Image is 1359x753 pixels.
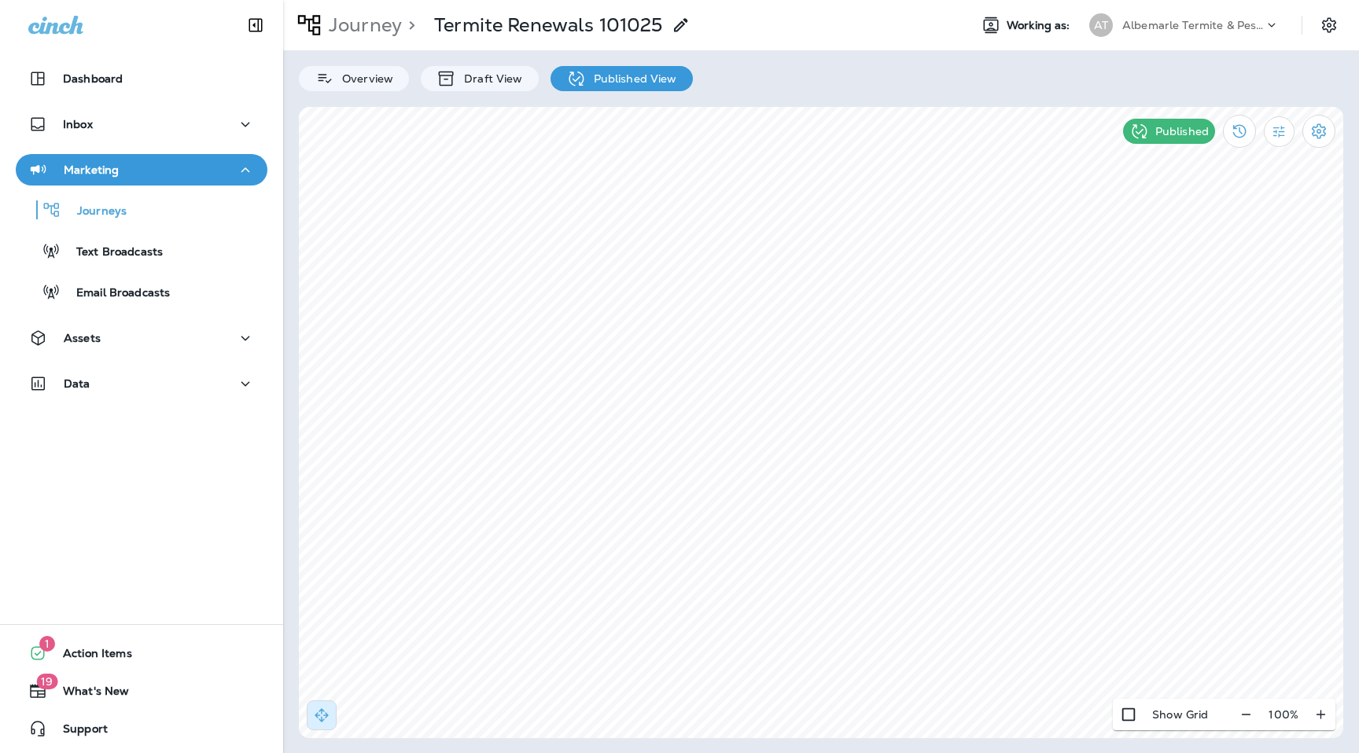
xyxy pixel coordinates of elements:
button: Assets [16,322,267,354]
p: > [402,13,415,37]
p: Marketing [64,163,119,176]
button: Journeys [16,193,267,226]
button: Collapse Sidebar [234,9,278,41]
p: Inbox [63,118,93,130]
p: Journey [322,13,402,37]
button: Data [16,368,267,399]
span: 1 [39,636,55,652]
button: Text Broadcasts [16,234,267,267]
p: Dashboard [63,72,123,85]
span: Working as: [1007,19,1074,32]
p: Assets [64,332,101,344]
p: Journeys [61,204,127,219]
span: Action Items [47,647,132,666]
button: 1Action Items [16,637,267,669]
p: Email Broadcasts [61,286,170,301]
p: Albemarle Termite & Pest Control [1122,19,1264,31]
p: Published [1155,125,1209,138]
p: Termite Renewals 101025 [434,13,662,37]
p: 100 % [1269,708,1298,721]
p: Data [64,377,90,390]
button: Dashboard [16,63,267,94]
span: 19 [36,674,57,689]
button: 19What's New [16,675,267,707]
p: Draft View [456,72,522,85]
button: Inbox [16,108,267,140]
button: Settings [1315,11,1343,39]
p: Published View [586,72,677,85]
button: Email Broadcasts [16,275,267,308]
button: Settings [1302,115,1335,148]
div: AT [1089,13,1113,37]
p: Show Grid [1152,708,1208,721]
span: Support [47,722,108,741]
p: Overview [334,72,393,85]
button: Support [16,713,267,744]
p: Text Broadcasts [61,245,163,260]
span: What's New [47,685,129,703]
button: View Changelog [1223,115,1256,148]
button: Filter Statistics [1264,116,1295,147]
button: Marketing [16,154,267,185]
